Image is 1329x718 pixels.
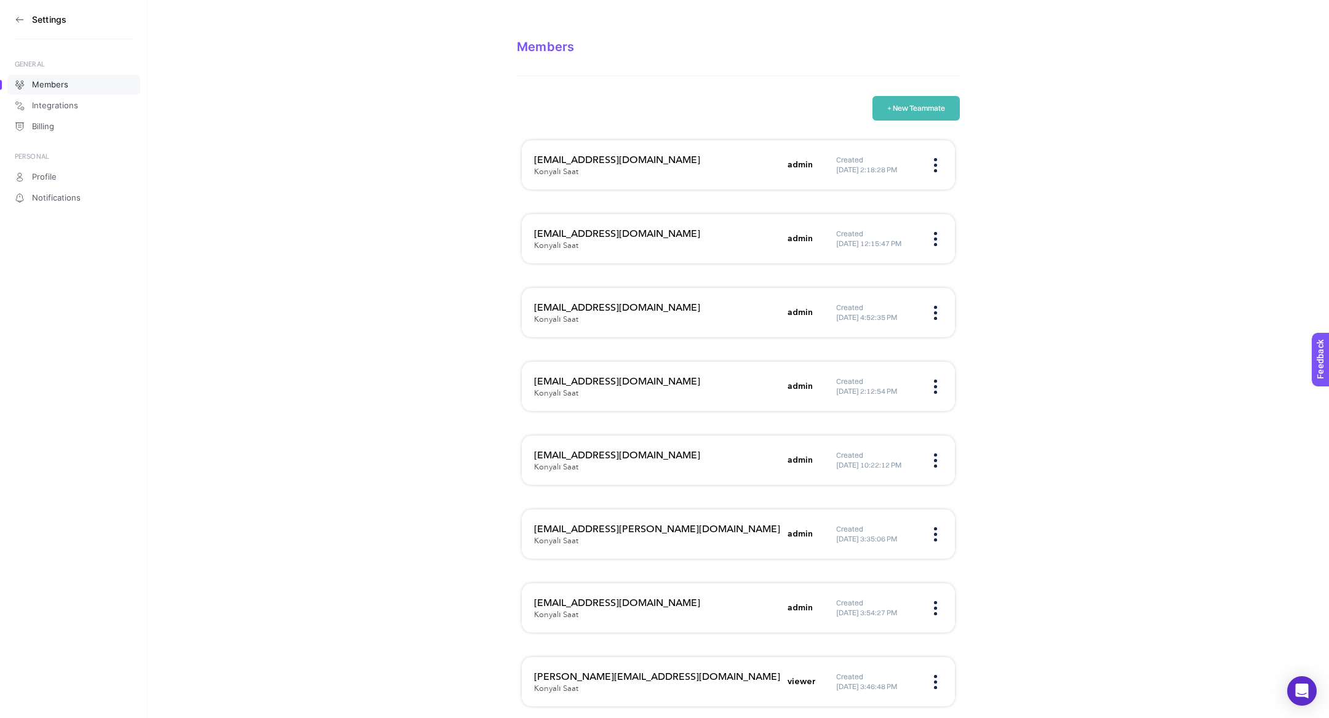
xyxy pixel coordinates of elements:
[836,598,916,608] h6: Created
[15,151,133,161] div: PERSONAL
[836,386,916,396] h5: [DATE] 2:12:54 PM
[32,193,81,203] span: Notifications
[788,528,813,540] h5: admin
[534,684,578,694] h5: Konyalı Saat
[534,241,578,251] h5: Konyalı Saat
[836,229,916,239] h6: Created
[788,676,816,688] h5: viewer
[836,682,916,692] h5: [DATE] 3:46:48 PM
[32,80,68,90] span: Members
[934,158,937,172] img: menu icon
[836,239,916,249] h5: [DATE] 12:15:47 PM
[7,167,140,187] a: Profile
[534,300,780,315] h3: [EMAIL_ADDRESS][DOMAIN_NAME]
[534,315,578,325] h5: Konyalı Saat
[7,117,140,137] a: Billing
[934,675,937,689] img: menu icon
[7,75,140,95] a: Members
[32,101,78,111] span: Integrations
[934,601,937,615] img: menu icon
[836,534,916,544] h5: [DATE] 3:35:06 PM
[788,233,813,245] h5: admin
[836,155,916,165] h6: Created
[934,527,937,541] img: menu icon
[534,153,780,167] h3: [EMAIL_ADDRESS][DOMAIN_NAME]
[32,15,66,25] h3: Settings
[534,167,578,177] h5: Konyalı Saat
[1287,676,1317,706] div: Open Intercom Messenger
[534,537,578,546] h5: Konyalı Saat
[517,39,960,54] div: Members
[934,306,937,320] img: menu icon
[788,454,813,466] h5: admin
[872,96,960,121] button: + New Teammate
[534,389,578,399] h5: Konyalı Saat
[836,672,916,682] h6: Created
[836,524,916,534] h6: Created
[534,374,780,389] h3: [EMAIL_ADDRESS][DOMAIN_NAME]
[534,448,780,463] h3: [EMAIL_ADDRESS][DOMAIN_NAME]
[7,188,140,208] a: Notifications
[534,596,780,610] h3: [EMAIL_ADDRESS][DOMAIN_NAME]
[788,306,813,319] h5: admin
[788,159,813,171] h5: admin
[836,313,916,322] h5: [DATE] 4:52:35 PM
[534,669,780,684] h3: [PERSON_NAME][EMAIL_ADDRESS][DOMAIN_NAME]
[836,165,916,175] h5: [DATE] 2:18:28 PM
[934,380,937,394] img: menu icon
[934,232,937,246] img: menu icon
[788,602,813,614] h5: admin
[32,122,54,132] span: Billing
[836,450,916,460] h6: Created
[7,4,47,14] span: Feedback
[534,522,780,537] h3: [EMAIL_ADDRESS][PERSON_NAME][DOMAIN_NAME]
[32,172,57,182] span: Profile
[836,303,916,313] h6: Created
[934,453,937,468] img: menu icon
[836,608,916,618] h5: [DATE] 3:54:27 PM
[836,460,916,470] h5: [DATE] 10:22:12 PM
[836,377,916,386] h6: Created
[15,59,133,69] div: GENERAL
[534,610,578,620] h5: Konyalı Saat
[788,380,813,393] h5: admin
[534,226,780,241] h3: [EMAIL_ADDRESS][DOMAIN_NAME]
[7,96,140,116] a: Integrations
[534,463,578,473] h5: Konyalı Saat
